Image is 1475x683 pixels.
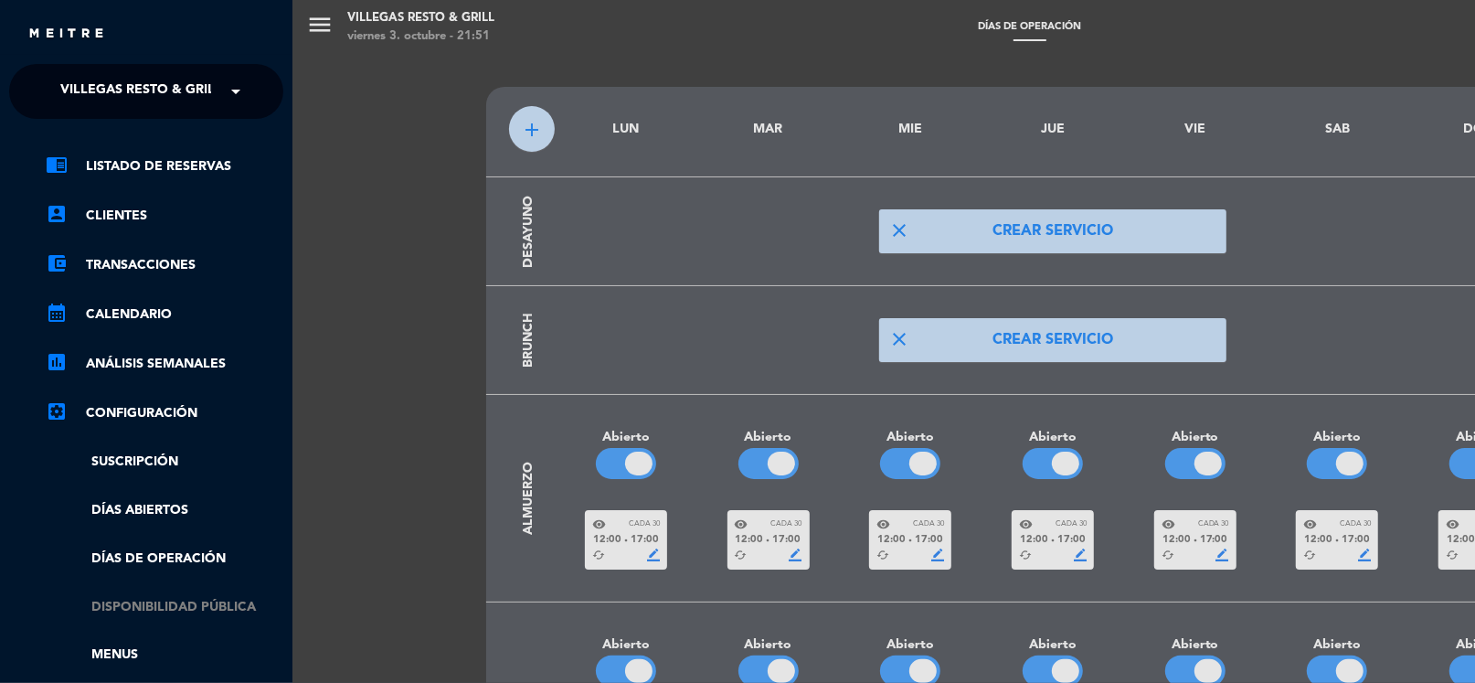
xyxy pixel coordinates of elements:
span: Villegas Resto & Grill [60,72,222,111]
img: MEITRE [27,27,105,41]
a: calendar_monthCalendario [46,304,283,325]
a: account_balance_walletTransacciones [46,254,283,276]
a: Días de Operación [46,549,283,570]
a: Disponibilidad pública [46,597,283,618]
i: account_balance_wallet [46,252,68,274]
i: assessment [46,351,68,373]
a: Suscripción [46,452,283,473]
a: account_boxClientes [46,205,283,227]
a: chrome_reader_modeListado de Reservas [46,155,283,177]
a: Días abiertos [46,500,283,521]
i: chrome_reader_mode [46,154,68,176]
a: Menus [46,645,283,666]
i: settings_applications [46,400,68,422]
a: Configuración [46,402,283,424]
a: assessmentANÁLISIS SEMANALES [46,353,283,375]
i: calendar_month [46,302,68,324]
i: account_box [46,203,68,225]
